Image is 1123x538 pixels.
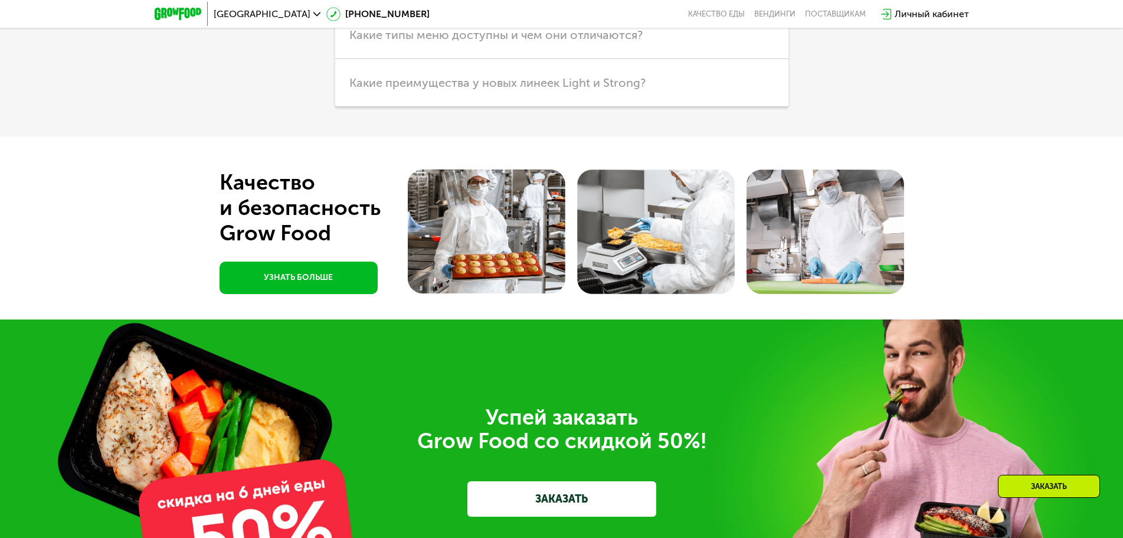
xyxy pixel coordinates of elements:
a: Качество еды [688,9,745,19]
div: Личный кабинет [895,7,969,21]
div: поставщикам [805,9,866,19]
div: Качество и безопасность Grow Food [220,169,424,246]
a: [PHONE_NUMBER] [326,7,430,21]
span: [GEOGRAPHIC_DATA] [214,9,310,19]
span: Какие типы меню доступны и чем они отличаются? [349,28,643,42]
span: Какие преимущества у новых линеек Light и Strong? [349,76,646,90]
div: Заказать [998,475,1100,498]
a: Вендинги [754,9,795,19]
a: УЗНАТЬ БОЛЬШЕ [220,262,378,294]
a: ЗАКАЗАТЬ [467,481,656,517]
div: Успей заказать Grow Food со скидкой 50%! [231,406,892,453]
